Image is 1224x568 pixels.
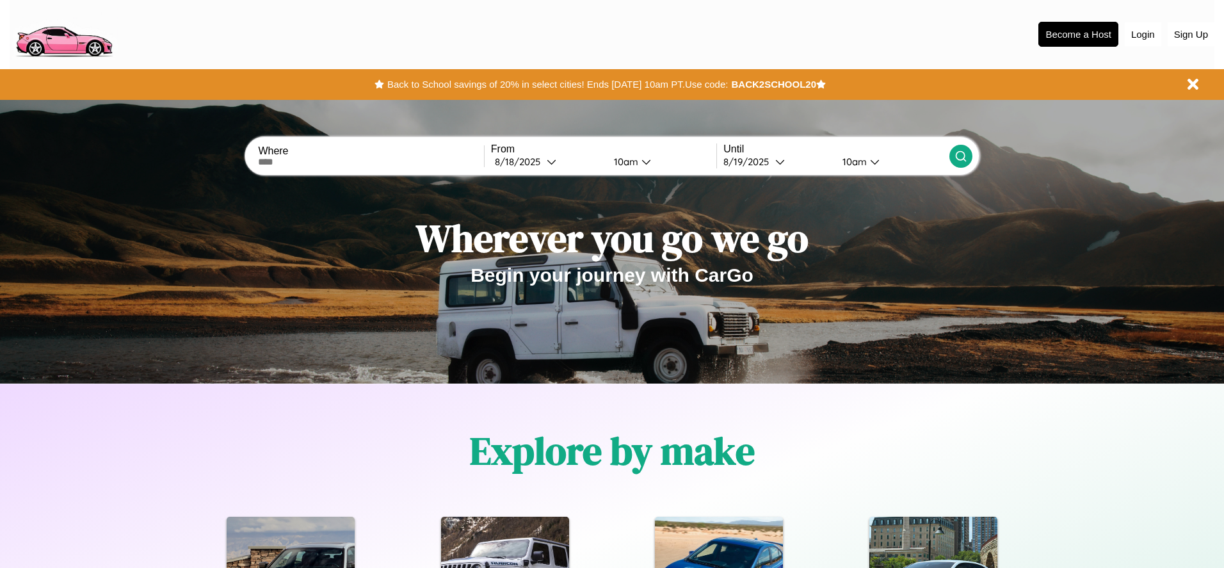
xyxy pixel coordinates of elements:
button: Become a Host [1038,22,1118,47]
div: 10am [836,156,870,168]
button: Sign Up [1168,22,1214,46]
button: 8/18/2025 [491,155,604,168]
div: 10am [608,156,641,168]
button: 10am [832,155,949,168]
label: Until [723,143,949,155]
b: BACK2SCHOOL20 [731,79,816,90]
button: Login [1125,22,1161,46]
img: logo [10,6,118,60]
label: Where [258,145,483,157]
button: 10am [604,155,716,168]
div: 8 / 19 / 2025 [723,156,775,168]
button: Back to School savings of 20% in select cities! Ends [DATE] 10am PT.Use code: [384,76,731,93]
label: From [491,143,716,155]
div: 8 / 18 / 2025 [495,156,547,168]
h1: Explore by make [470,425,755,477]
